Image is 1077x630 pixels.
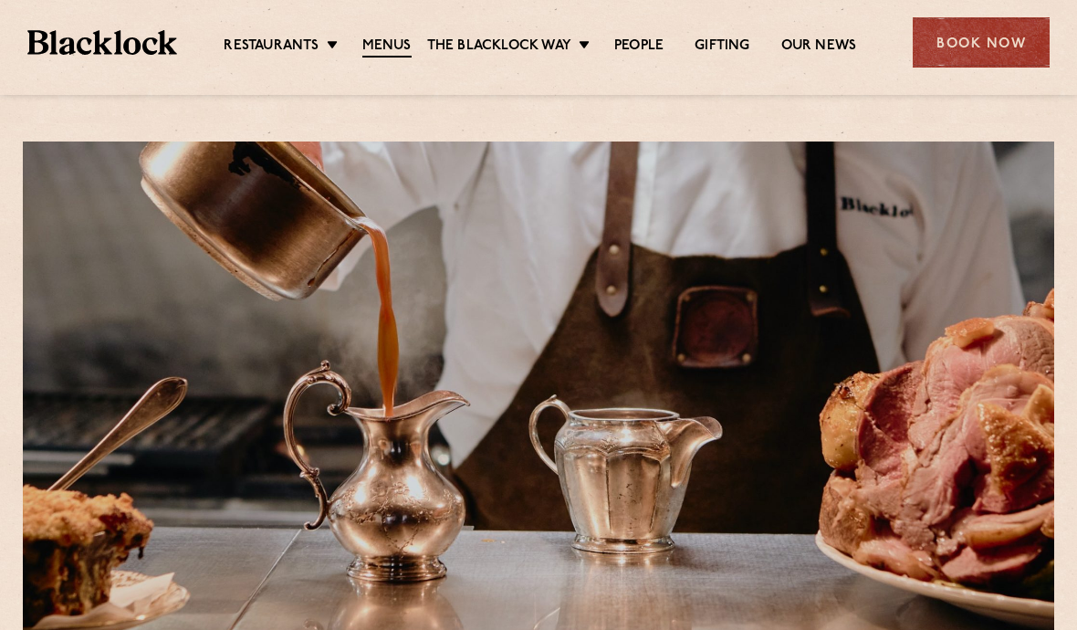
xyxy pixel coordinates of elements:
a: Menus [362,37,412,58]
a: People [614,37,664,56]
a: Our News [781,37,857,56]
a: Restaurants [224,37,319,56]
div: Book Now [913,17,1050,68]
a: The Blacklock Way [427,37,571,56]
img: BL_Textured_Logo-footer-cropped.svg [27,30,177,56]
a: Gifting [695,37,749,56]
